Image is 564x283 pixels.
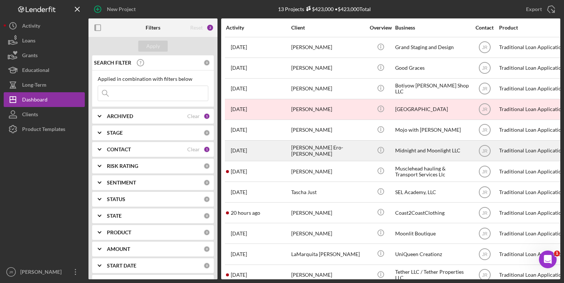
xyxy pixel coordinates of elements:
text: JR [482,148,487,153]
b: Filters [146,25,160,31]
button: Product Templates [4,122,85,137]
div: Loans [22,33,35,50]
div: Business [395,25,469,31]
text: JR [482,107,487,112]
div: 0 [203,179,210,186]
div: 2 [206,24,214,31]
div: Moonlit Boutique [395,224,469,243]
b: STATUS [107,196,125,202]
div: [PERSON_NAME] Ero-[PERSON_NAME] [291,141,365,161]
button: Dashboard [4,92,85,107]
b: STATE [107,213,122,219]
div: Grand Staging and Design [395,38,469,57]
div: Grants [22,48,38,65]
div: LaMarquita [PERSON_NAME] [291,244,365,264]
text: JR [482,231,487,236]
div: 0 [203,246,210,252]
text: JR [482,273,487,278]
b: STAGE [107,130,123,136]
div: [PERSON_NAME] [291,79,365,99]
div: Clear [187,146,200,152]
time: 2025-07-22 17:38 [231,189,247,195]
div: 0 [203,163,210,169]
div: Product Templates [22,122,65,138]
time: 2025-05-15 16:46 [231,127,247,133]
b: SENTIMENT [107,180,136,186]
div: Apply [146,41,160,52]
time: 2025-02-22 21:38 [231,86,247,92]
iframe: Intercom live chat [539,251,557,268]
div: [PERSON_NAME] [291,58,365,78]
div: Long-Term [22,77,46,94]
div: UniQueen Creationz [395,244,469,264]
div: 1 [203,146,210,153]
text: JR [482,86,487,92]
div: Activity [226,25,290,31]
time: 2025-04-22 19:13 [231,65,247,71]
div: Educational [22,63,49,79]
div: Coast2CoastClothing [395,203,469,222]
div: Client [291,25,365,31]
b: ARCHIVED [107,113,133,119]
button: New Project [88,2,143,17]
div: [PERSON_NAME] [291,162,365,181]
div: Dashboard [22,92,48,109]
div: [PERSON_NAME] [291,224,365,243]
text: JR [482,210,487,215]
div: 0 [203,213,210,219]
div: Applied in combination with filters below [98,76,208,82]
div: 1 [203,113,210,120]
div: Reset [190,25,203,31]
div: New Project [107,2,136,17]
time: 2025-09-11 20:52 [231,210,260,216]
button: Export [519,2,560,17]
b: PRODUCT [107,229,131,235]
button: Grants [4,48,85,63]
button: Clients [4,107,85,122]
b: START DATE [107,263,136,269]
div: [GEOGRAPHIC_DATA] [395,100,469,119]
a: Educational [4,63,85,77]
time: 2025-04-07 01:53 [231,106,247,112]
div: [PERSON_NAME] [291,38,365,57]
time: 2025-02-12 19:32 [231,44,247,50]
div: Clients [22,107,38,124]
div: SEL Academy, LLC [395,182,469,202]
div: $423,000 [304,6,334,12]
button: Activity [4,18,85,33]
div: [PERSON_NAME] [18,265,66,281]
div: Good Graces [395,58,469,78]
time: 2025-04-29 03:12 [231,148,247,153]
time: 2025-08-04 21:04 [231,231,247,237]
div: 0 [203,196,210,203]
b: CONTACT [107,146,131,152]
text: JR [482,252,487,257]
div: Activity [22,18,40,35]
b: AMOUNT [107,246,130,252]
text: JR [482,190,487,195]
time: 2025-08-12 21:00 [231,251,247,257]
div: [PERSON_NAME] [291,203,365,222]
b: SEARCH FILTER [94,60,131,66]
div: Botiyow [PERSON_NAME] Shop LLC [395,79,469,99]
b: RISK RATING [107,163,138,169]
text: JR [482,169,487,174]
button: JR[PERSON_NAME] [4,265,85,279]
text: JR [482,128,487,133]
div: 0 [203,130,210,136]
div: [PERSON_NAME] [291,120,365,140]
time: 2025-08-14 21:06 [231,272,247,278]
button: Loans [4,33,85,48]
span: 1 [554,251,560,256]
button: Long-Term [4,77,85,92]
div: Overview [367,25,394,31]
div: Musclehead hauling & Transport Services Llc [395,162,469,181]
div: 0 [203,59,210,66]
div: Contact [471,25,498,31]
div: 13 Projects • $423,000 Total [278,6,371,12]
text: JR [9,270,13,274]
